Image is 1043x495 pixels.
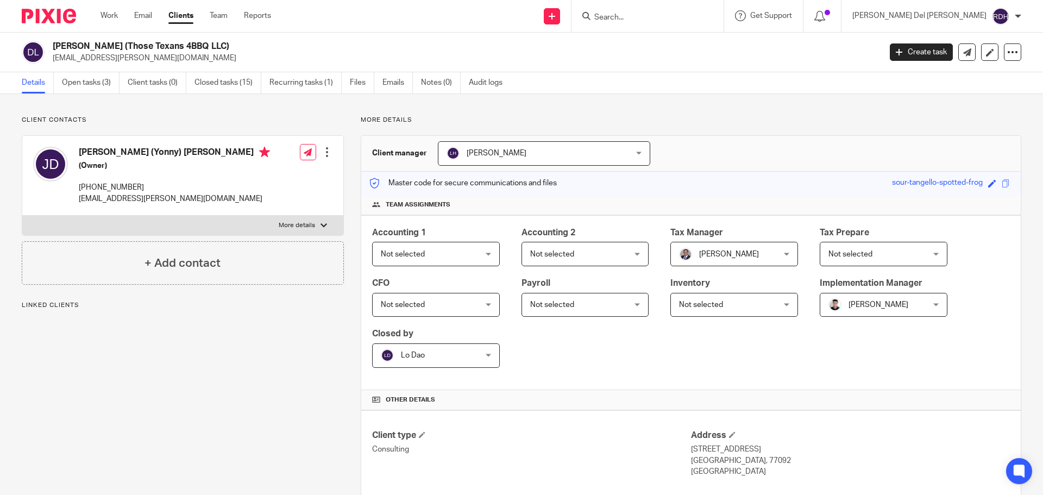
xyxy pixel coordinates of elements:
span: [PERSON_NAME] [699,250,759,258]
span: Not selected [828,250,872,258]
h2: [PERSON_NAME] (Those Texans 4BBQ LLC) [53,41,709,52]
p: Linked clients [22,301,344,310]
span: CFO [372,279,389,287]
h4: [PERSON_NAME] (Yonny) [PERSON_NAME] [79,147,270,160]
p: [PERSON_NAME] Del [PERSON_NAME] [852,10,987,21]
span: Tax Prepare [820,228,869,237]
span: Implementation Manager [820,279,922,287]
img: IMG_0272.png [828,298,841,311]
h4: Address [691,430,1010,441]
h3: Client manager [372,148,427,159]
span: Closed by [372,329,413,338]
a: Reports [244,10,271,21]
h4: + Add contact [144,255,221,272]
span: Payroll [521,279,550,287]
a: Closed tasks (15) [194,72,261,93]
a: Email [134,10,152,21]
img: thumbnail_IMG_0720.jpg [679,248,692,261]
span: Accounting 1 [372,228,426,237]
a: Details [22,72,54,93]
input: Search [593,13,691,23]
img: svg%3E [381,349,394,362]
a: Team [210,10,228,21]
span: [PERSON_NAME] [467,149,526,157]
span: Tax Manager [670,228,723,237]
h4: Client type [372,430,691,441]
p: [STREET_ADDRESS] [691,444,1010,455]
span: Not selected [530,301,574,309]
a: Audit logs [469,72,511,93]
span: Other details [386,396,435,404]
p: [PHONE_NUMBER] [79,182,270,193]
p: [EMAIL_ADDRESS][PERSON_NAME][DOMAIN_NAME] [53,53,874,64]
div: sour-tangello-spotted-frog [892,177,983,190]
span: Not selected [381,250,425,258]
img: svg%3E [22,41,45,64]
a: Notes (0) [421,72,461,93]
a: Create task [890,43,953,61]
a: Client tasks (0) [128,72,186,93]
img: svg%3E [33,147,68,181]
span: Inventory [670,279,710,287]
h5: (Owner) [79,160,270,171]
p: More details [361,116,1021,124]
a: Clients [168,10,193,21]
a: Emails [382,72,413,93]
a: Files [350,72,374,93]
img: Pixie [22,9,76,23]
img: svg%3E [447,147,460,160]
a: Work [100,10,118,21]
i: Primary [259,147,270,158]
span: Not selected [679,301,723,309]
p: Client contacts [22,116,344,124]
p: Consulting [372,444,691,455]
span: [PERSON_NAME] [849,301,908,309]
p: [GEOGRAPHIC_DATA] [691,466,1010,477]
a: Open tasks (3) [62,72,120,93]
img: svg%3E [992,8,1009,25]
span: Get Support [750,12,792,20]
a: Recurring tasks (1) [269,72,342,93]
span: Not selected [381,301,425,309]
p: Master code for secure communications and files [369,178,557,189]
span: Accounting 2 [521,228,575,237]
span: Lo Dao [401,352,425,359]
span: Team assignments [386,200,450,209]
p: [GEOGRAPHIC_DATA], 77092 [691,455,1010,466]
p: [EMAIL_ADDRESS][PERSON_NAME][DOMAIN_NAME] [79,193,270,204]
p: More details [279,221,315,230]
span: Not selected [530,250,574,258]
